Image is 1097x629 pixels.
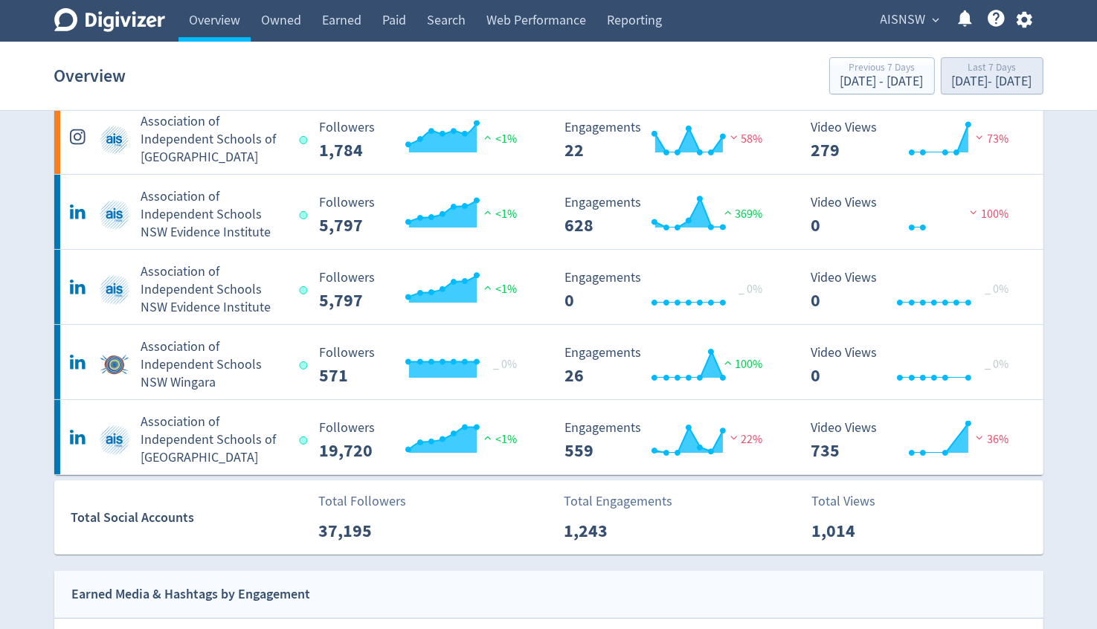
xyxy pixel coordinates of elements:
[54,100,1043,174] a: Association of Independent Schools of NSW undefinedAssociation of Independent Schools of [GEOGRAP...
[480,432,495,443] img: positive-performance.svg
[141,263,286,317] h5: Association of Independent Schools NSW Evidence Institute
[881,8,926,32] span: AISNSW
[141,188,286,242] h5: Association of Independent Schools NSW Evidence Institute
[803,120,1026,160] svg: Video Views 279
[312,120,535,160] svg: Followers ---
[739,282,763,297] span: _ 0%
[141,113,286,167] h5: Association of Independent Schools of [GEOGRAPHIC_DATA]
[480,282,517,297] span: <1%
[100,125,129,155] img: Association of Independent Schools of NSW undefined
[300,286,312,294] span: Data last synced: 22 Aug 2025, 4:02am (AEST)
[721,357,763,372] span: 100%
[100,425,129,455] img: Association of Independent Schools of NSW undefined
[875,8,944,32] button: AISNSW
[985,357,1008,372] span: _ 0%
[558,196,781,235] svg: Engagements 628
[493,357,517,372] span: _ 0%
[54,400,1043,474] a: Association of Independent Schools of NSW undefinedAssociation of Independent Schools of [GEOGRAP...
[721,357,736,368] img: positive-performance.svg
[100,275,129,305] img: Association of Independent Schools NSW Evidence Institute undefined
[564,491,672,512] p: Total Engagements
[972,132,1008,146] span: 73%
[727,432,741,443] img: negative-performance.svg
[721,207,763,222] span: 369%
[952,75,1032,88] div: [DATE] - [DATE]
[941,57,1043,94] button: Last 7 Days[DATE]- [DATE]
[930,13,943,27] span: expand_more
[318,517,404,544] p: 37,195
[727,432,763,447] span: 22%
[300,136,312,144] span: Data last synced: 21 Aug 2025, 11:02pm (AEST)
[480,432,517,447] span: <1%
[952,62,1032,75] div: Last 7 Days
[558,346,781,385] svg: Engagements 26
[312,271,535,310] svg: Followers ---
[54,52,126,100] h1: Overview
[558,271,781,310] svg: Engagements 0
[312,346,535,385] svg: Followers ---
[312,421,535,460] svg: Followers ---
[985,282,1008,297] span: _ 0%
[312,196,535,235] svg: Followers ---
[54,250,1043,324] a: Association of Independent Schools NSW Evidence Institute undefinedAssociation of Independent Sch...
[972,432,987,443] img: negative-performance.svg
[558,120,781,160] svg: Engagements 22
[300,361,312,370] span: Data last synced: 22 Aug 2025, 4:02am (AEST)
[803,346,1026,385] svg: Video Views 0
[558,421,781,460] svg: Engagements 559
[480,132,517,146] span: <1%
[727,132,763,146] span: 58%
[972,132,987,143] img: negative-performance.svg
[811,517,897,544] p: 1,014
[318,491,406,512] p: Total Followers
[564,517,649,544] p: 1,243
[300,211,312,219] span: Data last synced: 22 Aug 2025, 4:02am (AEST)
[480,207,495,218] img: positive-performance.svg
[54,325,1043,399] a: Association of Independent Schools NSW Wingara undefinedAssociation of Independent Schools NSW Wi...
[803,271,1026,310] svg: Video Views 0
[141,338,286,392] h5: Association of Independent Schools NSW Wingara
[803,421,1026,460] svg: Video Views 735
[803,196,1026,235] svg: Video Views 0
[966,207,1008,222] span: 100%
[811,491,897,512] p: Total Views
[727,132,741,143] img: negative-performance.svg
[972,432,1008,447] span: 36%
[100,200,129,230] img: Association of Independent Schools NSW Evidence Institute undefined
[829,57,935,94] button: Previous 7 Days[DATE] - [DATE]
[71,507,308,529] div: Total Social Accounts
[72,584,311,605] div: Earned Media & Hashtags by Engagement
[721,207,736,218] img: positive-performance.svg
[966,207,981,218] img: negative-performance.svg
[480,282,495,293] img: positive-performance.svg
[480,132,495,143] img: positive-performance.svg
[840,62,924,75] div: Previous 7 Days
[141,413,286,467] h5: Association of Independent Schools of [GEOGRAPHIC_DATA]
[480,207,517,222] span: <1%
[54,175,1043,249] a: Association of Independent Schools NSW Evidence Institute undefinedAssociation of Independent Sch...
[300,436,312,445] span: Data last synced: 22 Aug 2025, 4:02am (AEST)
[100,350,129,380] img: Association of Independent Schools NSW Wingara undefined
[840,75,924,88] div: [DATE] - [DATE]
